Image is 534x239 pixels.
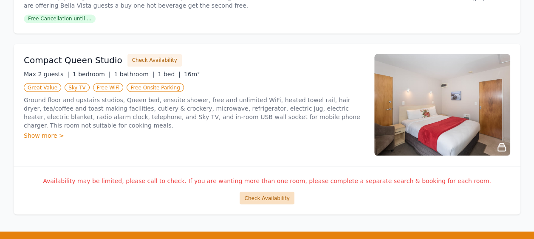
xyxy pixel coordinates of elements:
[24,95,364,129] p: Ground floor and upstairs studios, Queen bed, ensuite shower, free and unlimited WiFi, heated tow...
[24,14,96,23] span: Free Cancellation until ...
[184,71,200,78] span: 16m²
[158,71,180,78] span: 1 bed |
[24,71,69,78] span: Max 2 guests |
[24,83,61,92] span: Great Value
[24,176,510,185] p: Availability may be limited, please call to check. If you are wanting more than one room, please ...
[93,83,124,92] span: Free WiFi
[114,71,154,78] span: 1 bathroom |
[127,54,182,67] button: Check Availability
[73,71,111,78] span: 1 bedroom |
[24,54,122,66] h3: Compact Queen Studio
[127,83,184,92] span: Free Onsite Parking
[65,83,90,92] span: Sky TV
[240,192,294,204] button: Check Availability
[24,131,364,139] div: Show more >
